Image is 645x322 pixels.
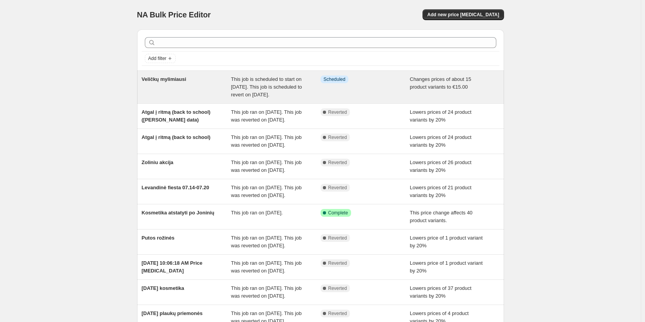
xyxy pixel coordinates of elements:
span: NA Bulk Price Editor [137,10,211,19]
span: Lowers prices of 24 product variants by 20% [410,109,472,123]
span: Kosmetika atstatyti po Joninių [142,210,215,216]
span: Reverted [328,159,347,166]
span: Reverted [328,260,347,266]
span: This job ran on [DATE]. This job was reverted on [DATE]. [231,235,302,248]
span: This job ran on [DATE]. This job was reverted on [DATE]. [231,134,302,148]
span: Atgal į ritmą (back to school) [142,134,210,140]
span: This job ran on [DATE]. This job was reverted on [DATE]. [231,159,302,173]
span: Atgal į ritmą (back to school) ([PERSON_NAME] data) [142,109,210,123]
span: Reverted [328,134,347,140]
span: This job ran on [DATE]. This job was reverted on [DATE]. [231,185,302,198]
span: This job is scheduled to start on [DATE]. This job is scheduled to revert on [DATE]. [231,76,302,98]
span: Lowers prices of 21 product variants by 20% [410,185,472,198]
span: Scheduled [324,76,346,82]
span: [DATE] kosmetika [142,285,184,291]
span: Reverted [328,310,347,317]
span: Reverted [328,185,347,191]
span: This job ran on [DATE]. This job was reverted on [DATE]. [231,109,302,123]
span: Reverted [328,235,347,241]
span: This job ran on [DATE]. [231,210,283,216]
span: Zoliniu akcija [142,159,173,165]
span: Lowers price of 1 product variant by 20% [410,260,483,274]
span: Levandinė fiesta 07.14-07.20 [142,185,209,190]
button: Add new price [MEDICAL_DATA] [423,9,504,20]
button: Add filter [145,54,176,63]
span: Veličkų mylimiausi [142,76,187,82]
span: Complete [328,210,348,216]
span: Changes prices of about 15 product variants to €15.00 [410,76,471,90]
span: Reverted [328,285,347,291]
span: Add filter [148,55,166,62]
span: This job ran on [DATE]. This job was reverted on [DATE]. [231,260,302,274]
span: Putos rožinės [142,235,175,241]
span: [DATE] 10:06:18 AM Price [MEDICAL_DATA] [142,260,203,274]
span: Lowers prices of 24 product variants by 20% [410,134,472,148]
span: Reverted [328,109,347,115]
span: Lowers prices of 37 product variants by 20% [410,285,472,299]
span: This job ran on [DATE]. This job was reverted on [DATE]. [231,285,302,299]
span: This price change affects 40 product variants. [410,210,472,223]
span: Lowers prices of 26 product variants by 20% [410,159,472,173]
span: Add new price [MEDICAL_DATA] [427,12,499,18]
span: [DATE] plaukų priemonės [142,310,203,316]
span: Lowers price of 1 product variant by 20% [410,235,483,248]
